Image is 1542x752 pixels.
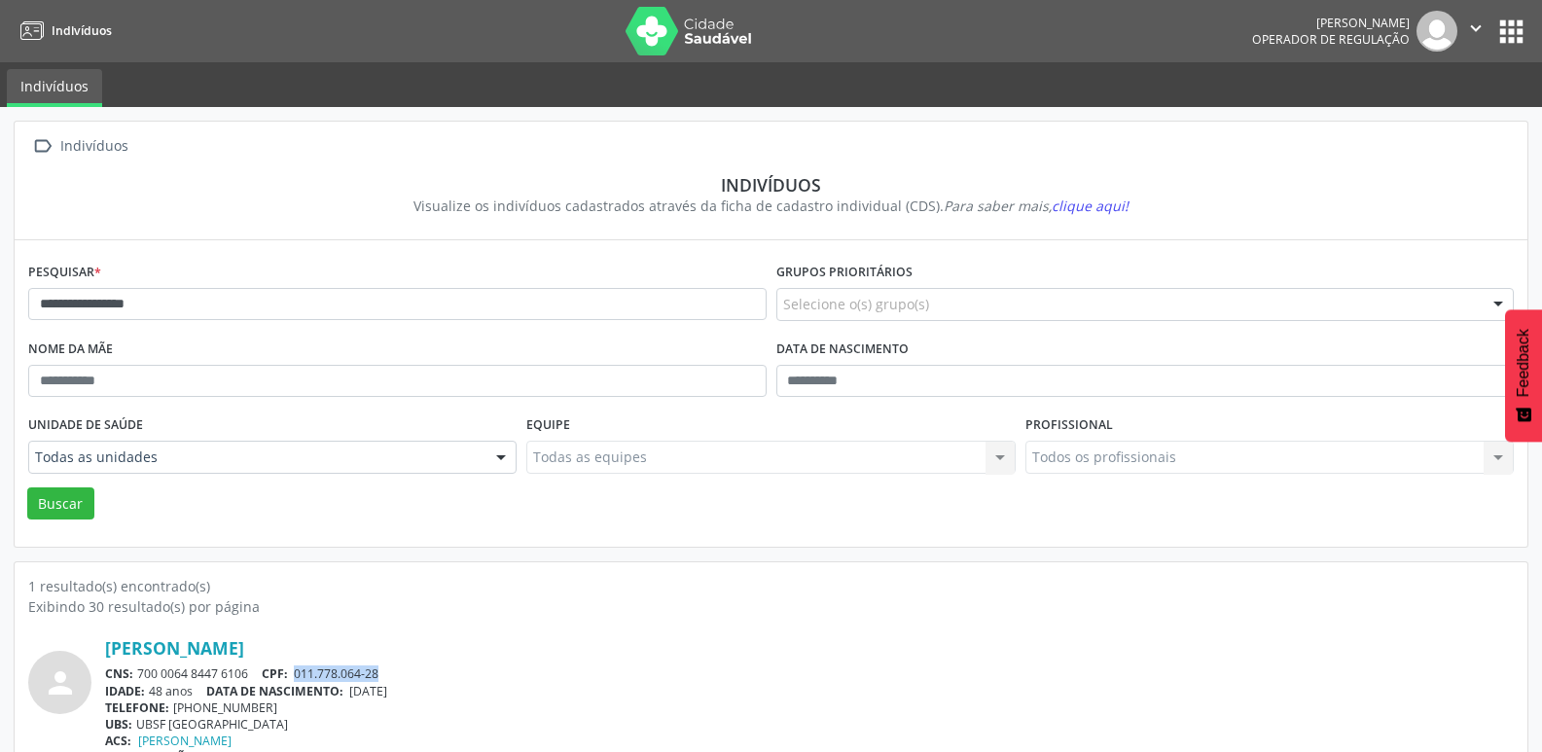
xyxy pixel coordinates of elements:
button:  [1457,11,1494,52]
div: [PERSON_NAME] [1252,15,1410,31]
button: apps [1494,15,1528,49]
i:  [28,132,56,161]
button: Feedback - Mostrar pesquisa [1505,309,1542,442]
span: DATA DE NASCIMENTO: [206,683,343,699]
span: ACS: [105,733,131,749]
div: 48 anos [105,683,1514,699]
span: IDADE: [105,683,145,699]
span: Selecione o(s) grupo(s) [783,294,929,314]
div: UBSF [GEOGRAPHIC_DATA] [105,716,1514,733]
span: [DATE] [349,683,387,699]
img: img [1416,11,1457,52]
a: Indivíduos [7,69,102,107]
div: Exibindo 30 resultado(s) por página [28,596,1514,617]
span: Indivíduos [52,22,112,39]
a:  Indivíduos [28,132,131,161]
i:  [1465,18,1487,39]
span: 011.778.064-28 [294,665,378,682]
span: Feedback [1515,329,1532,397]
span: UBS: [105,716,132,733]
div: [PHONE_NUMBER] [105,699,1514,716]
i: Para saber mais, [944,197,1129,215]
label: Equipe [526,411,570,441]
a: [PERSON_NAME] [138,733,232,749]
div: Indivíduos [42,174,1500,196]
span: TELEFONE: [105,699,169,716]
label: Grupos prioritários [776,258,913,288]
span: CPF: [262,665,288,682]
div: 700 0064 8447 6106 [105,665,1514,682]
a: [PERSON_NAME] [105,637,244,659]
div: 1 resultado(s) encontrado(s) [28,576,1514,596]
label: Unidade de saúde [28,411,143,441]
span: clique aqui! [1052,197,1129,215]
span: CNS: [105,665,133,682]
a: Indivíduos [14,15,112,47]
label: Pesquisar [28,258,101,288]
label: Nome da mãe [28,335,113,365]
div: Visualize os indivíduos cadastrados através da ficha de cadastro individual (CDS). [42,196,1500,216]
span: Operador de regulação [1252,31,1410,48]
label: Profissional [1025,411,1113,441]
button: Buscar [27,487,94,520]
span: Todas as unidades [35,448,477,467]
label: Data de nascimento [776,335,909,365]
div: Indivíduos [56,132,131,161]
